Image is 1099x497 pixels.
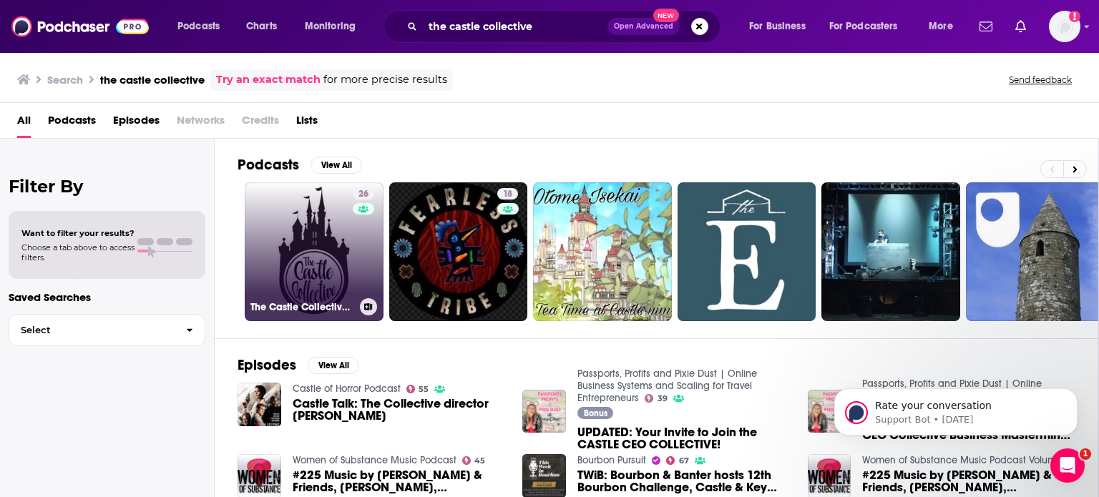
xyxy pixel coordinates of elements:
a: 18 [497,188,518,200]
button: Send feedback [1005,74,1076,86]
div: Search podcasts, credits, & more... [397,10,734,43]
span: 1 [1080,448,1091,460]
img: 196. Your Invite to Join the Castle CEO Collective Business Mastermind is HERE! [808,390,851,433]
button: Select [9,314,205,346]
span: 55 [419,386,429,393]
span: Logged in as N0elleB7 [1049,11,1080,42]
span: Bonus [584,409,607,418]
span: #225 Music by [PERSON_NAME] & Friends, [PERSON_NAME], [PERSON_NAME], Castle-Eye, Coyote Collectiv... [293,469,506,493]
a: Show notifications dropdown [974,14,998,39]
img: UPDATED: Your Invite to Join the CASTLE CEO COLLECTIVE! [522,390,566,433]
button: open menu [295,15,374,38]
a: Try an exact match [216,72,321,88]
span: Choose a tab above to access filters. [21,242,135,262]
p: Saved Searches [9,290,205,304]
span: Castle Talk: The Collective director [PERSON_NAME] [293,398,506,422]
span: 18 [503,187,512,202]
a: Show notifications dropdown [1010,14,1032,39]
span: 67 [679,458,689,464]
a: Lists [296,109,318,138]
span: Want to filter your results? [21,228,135,238]
a: Podcasts [48,109,96,138]
button: open menu [739,15,824,38]
span: More [929,16,953,36]
h3: the castle collective [100,73,205,87]
a: TWiB: Bourbon & Banter hosts 12th Bourbon Challenge, Castle & Key debuts The Key Collective, Pene... [577,469,791,493]
a: PodcastsView All [238,156,362,174]
span: 26 [358,187,368,202]
span: Networks [177,109,225,138]
button: Open AdvancedNew [607,18,680,35]
a: 26The Castle Collective - A podcast for Disneyland fans [245,182,384,321]
a: UPDATED: Your Invite to Join the CASTLE CEO COLLECTIVE! [577,426,791,451]
span: Credits [242,109,279,138]
a: 67 [666,456,689,465]
a: 55 [406,385,429,393]
button: Show profile menu [1049,11,1080,42]
span: Select [9,325,175,335]
span: Monitoring [305,16,356,36]
a: Episodes [113,109,160,138]
a: Passports, Profits and Pixie Dust | Online Business Systems and Scaling for Travel Entrepreneurs [577,368,757,404]
span: for more precise results [323,72,447,88]
h2: Episodes [238,356,296,374]
span: Open Advanced [614,23,673,30]
h3: Search [47,73,83,87]
h2: Podcasts [238,156,299,174]
svg: Add a profile image [1069,11,1080,22]
span: 39 [658,395,668,402]
button: View All [311,157,362,174]
img: Podchaser - Follow, Share and Rate Podcasts [11,13,149,40]
a: 26 [353,188,374,200]
span: Podcasts [177,16,220,36]
h2: Filter By [9,176,205,197]
span: New [653,9,679,22]
a: #225 Music by Folsom & Friends, Kim Banffy, Kristen Bussandri, Castle-Eye, Coyote Collective, Mic... [862,469,1075,493]
a: Castle Talk: The Collective director Tom DeNucci [293,398,506,422]
a: EpisodesView All [238,356,359,374]
span: 45 [474,458,485,464]
a: 39 [645,394,668,403]
a: Bourbon Pursuit [577,454,646,466]
span: For Business [749,16,806,36]
a: 45 [462,456,486,465]
a: Charts [237,15,285,38]
a: #225 Music by Folsom & Friends, Kim Banffy, Kristen Bussandri, Castle-Eye, Coyote Collective, Mic... [293,469,506,493]
button: View All [308,357,359,374]
iframe: Intercom notifications message [813,358,1099,458]
button: open menu [167,15,238,38]
a: Castle of Horror Podcast [293,383,401,395]
span: #225 Music by [PERSON_NAME] & Friends, [PERSON_NAME], [PERSON_NAME], Castle-Eye, Coyote Collectiv... [862,469,1075,493]
a: Women of Substance Music Podcast Volume 1 [862,454,1070,466]
button: open menu [820,15,919,38]
img: User Profile [1049,11,1080,42]
h3: The Castle Collective - A podcast for Disneyland fans [250,301,354,313]
span: Charts [246,16,277,36]
a: All [17,109,31,138]
button: open menu [919,15,971,38]
span: TWiB: Bourbon & Banter hosts 12th Bourbon Challenge, Castle & Key debuts The Key Collective, [PER... [577,469,791,493]
input: Search podcasts, credits, & more... [423,15,607,38]
span: For Podcasters [829,16,898,36]
a: Women of Substance Music Podcast [293,454,456,466]
img: Castle Talk: The Collective director Tom DeNucci [238,383,281,426]
a: 18 [389,182,528,321]
iframe: Intercom live chat [1050,448,1085,483]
